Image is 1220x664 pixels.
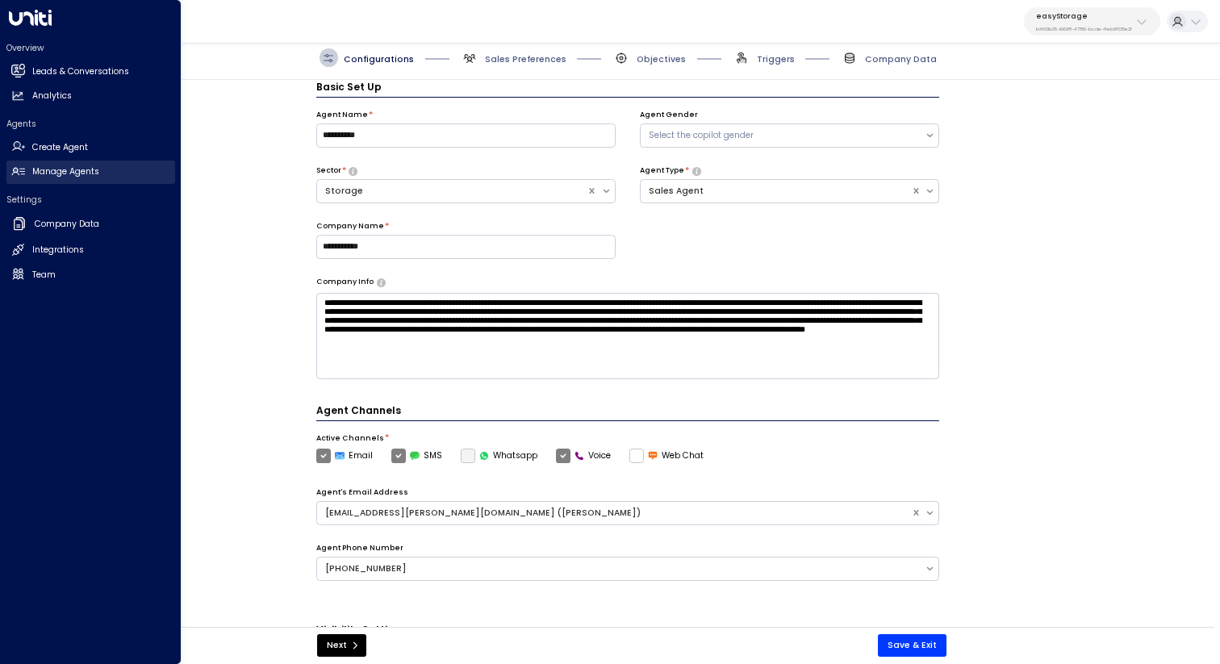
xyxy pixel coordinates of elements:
[1024,7,1160,35] button: easyStorageb4f09b35-6698-4786-bcde-ffeb9f535e2f
[6,161,175,184] a: Manage Agents
[316,110,368,121] label: Agent Name
[316,487,408,499] label: Agent's Email Address
[325,507,903,520] div: [EMAIL_ADDRESS][PERSON_NAME][DOMAIN_NAME] ([PERSON_NAME])
[6,211,175,237] a: Company Data
[325,562,917,575] div: [PHONE_NUMBER]
[6,194,175,206] h2: Settings
[32,244,84,257] h2: Integrations
[32,269,56,282] h2: Team
[1036,11,1132,21] p: easyStorage
[316,403,940,421] h4: Agent Channels
[640,165,684,177] label: Agent Type
[1036,26,1132,32] p: b4f09b35-6698-4786-bcde-ffeb9f535e2f
[316,433,384,445] label: Active Channels
[316,623,940,641] h3: Visibility Settings
[461,449,538,463] div: To activate this channel, please go to the Integrations page
[649,185,903,198] div: Sales Agent
[32,141,88,154] h2: Create Agent
[556,449,612,463] label: Voice
[316,543,403,554] label: Agent Phone Number
[325,185,579,198] div: Storage
[692,167,701,175] button: Select whether your copilot will handle inquiries directly from leads or from brokers representin...
[349,167,357,175] button: Select whether your copilot will handle inquiries directly from leads or from brokers representin...
[32,90,72,102] h2: Analytics
[377,278,386,286] button: Provide a brief overview of your company, including your industry, products or services, and any ...
[485,53,566,65] span: Sales Preferences
[344,53,414,65] span: Configurations
[6,239,175,262] a: Integrations
[640,110,698,121] label: Agent Gender
[6,136,175,159] a: Create Agent
[6,118,175,130] h2: Agents
[316,277,374,288] label: Company Info
[6,263,175,286] a: Team
[32,65,129,78] h2: Leads & Conversations
[316,449,374,463] label: Email
[6,42,175,54] h2: Overview
[316,221,384,232] label: Company Name
[6,85,175,108] a: Analytics
[317,634,366,657] button: Next
[461,449,538,463] label: Whatsapp
[878,634,946,657] button: Save & Exit
[757,53,795,65] span: Triggers
[6,60,175,83] a: Leads & Conversations
[32,165,99,178] h2: Manage Agents
[629,449,704,463] label: Web Chat
[865,53,937,65] span: Company Data
[637,53,686,65] span: Objectives
[35,218,99,231] h2: Company Data
[391,449,443,463] label: SMS
[649,129,917,142] div: Select the copilot gender
[316,165,341,177] label: Sector
[316,80,940,98] h3: Basic Set Up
